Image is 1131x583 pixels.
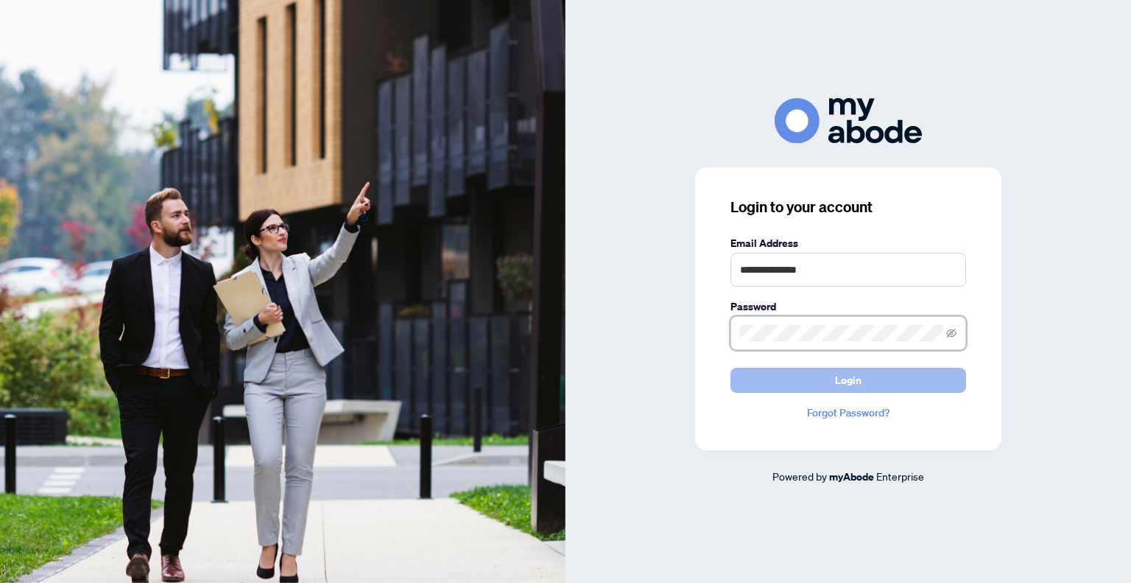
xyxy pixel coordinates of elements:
span: Login [835,369,862,392]
span: Enterprise [876,469,924,483]
h3: Login to your account [730,197,966,217]
label: Email Address [730,235,966,251]
a: myAbode [829,469,874,485]
span: eye-invisible [946,328,956,338]
a: Forgot Password? [730,405,966,421]
button: Login [730,368,966,393]
label: Password [730,299,966,315]
span: Powered by [772,469,827,483]
img: ma-logo [775,98,922,143]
